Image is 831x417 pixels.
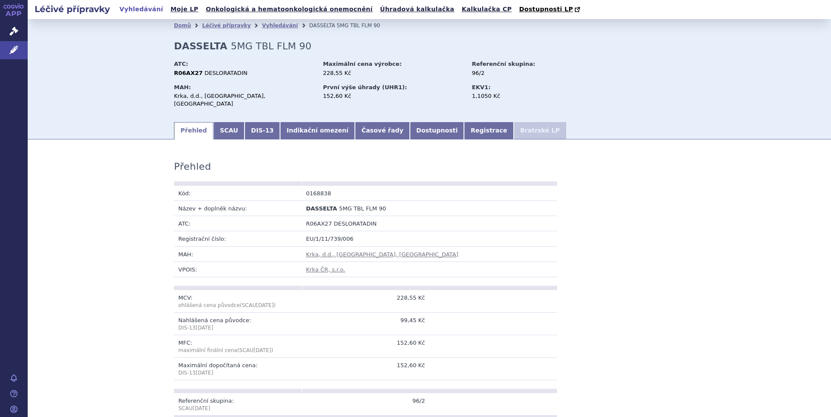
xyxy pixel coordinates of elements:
[323,69,464,77] div: 228,55 Kč
[355,122,410,139] a: Časové řady
[302,186,429,201] td: 0168838
[306,266,345,273] a: Krka ČR, s.r.o.
[302,393,429,416] td: 96/2
[117,3,166,15] a: Vyhledávání
[174,313,302,335] td: Nahlášená cena původce:
[256,302,274,308] span: [DATE]
[245,122,280,139] a: DIS-13
[464,122,513,139] a: Registrace
[28,3,117,15] h2: Léčivé přípravky
[410,122,464,139] a: Dostupnosti
[237,347,273,353] span: (SCAU )
[174,122,213,139] a: Přehled
[174,201,302,216] td: Název + doplněk názvu:
[516,3,584,16] a: Dostupnosti LP
[174,231,302,246] td: Registrační číslo:
[174,290,302,313] td: MCV:
[306,205,337,212] span: DASSELTA
[174,393,302,416] td: Referenční skupina:
[204,70,247,76] span: DESLORATADIN
[168,3,201,15] a: Moje LP
[334,220,377,227] span: DESLORATADIN
[472,61,535,67] strong: Referenční skupina:
[178,347,297,354] p: maximální finální cena
[339,205,386,212] span: 5MG TBL FLM 90
[174,70,203,76] strong: R06AX27
[323,61,402,67] strong: Maximální cena výrobce:
[231,41,311,52] span: 5MG TBL FLM 90
[174,84,191,91] strong: MAH:
[280,122,355,139] a: Indikační omezení
[174,216,302,231] td: ATC:
[178,302,276,308] span: (SCAU )
[174,92,315,108] div: Krka, d.d., [GEOGRAPHIC_DATA], [GEOGRAPHIC_DATA]
[302,358,429,380] td: 152,60 Kč
[203,3,375,15] a: Onkologická a hematoonkologická onemocnění
[193,405,210,411] span: [DATE]
[472,69,569,77] div: 96/2
[213,122,245,139] a: SCAU
[472,92,569,100] div: 1,1050 Kč
[174,335,302,358] td: MFC:
[302,231,557,246] td: EU/1/11/739/006
[337,23,380,29] span: 5MG TBL FLM 90
[196,370,213,376] span: [DATE]
[377,3,457,15] a: Úhradová kalkulačka
[472,84,490,91] strong: EKV1:
[519,6,573,13] span: Dostupnosti LP
[174,61,188,67] strong: ATC:
[178,302,240,308] span: ohlášená cena původce
[178,369,297,377] p: DIS-13
[302,335,429,358] td: 152,60 Kč
[178,324,297,332] p: DIS-13
[196,325,213,331] span: [DATE]
[202,23,251,29] a: Léčivé přípravky
[174,246,302,262] td: MAH:
[174,41,227,52] strong: DASSELTA
[174,358,302,380] td: Maximální dopočítaná cena:
[306,220,332,227] span: R06AX27
[262,23,298,29] a: Vyhledávání
[459,3,515,15] a: Kalkulačka CP
[178,405,297,412] p: SCAU
[306,251,458,258] a: Krka, d.d., [GEOGRAPHIC_DATA], [GEOGRAPHIC_DATA]
[254,347,271,353] span: [DATE]
[323,84,407,91] strong: První výše úhrady (UHR1):
[174,186,302,201] td: Kód:
[174,161,211,172] h3: Přehled
[174,23,191,29] a: Domů
[302,290,429,313] td: 228,55 Kč
[309,23,335,29] span: DASSELTA
[302,313,429,335] td: 99,45 Kč
[174,262,302,277] td: VPOIS:
[323,92,464,100] div: 152,60 Kč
